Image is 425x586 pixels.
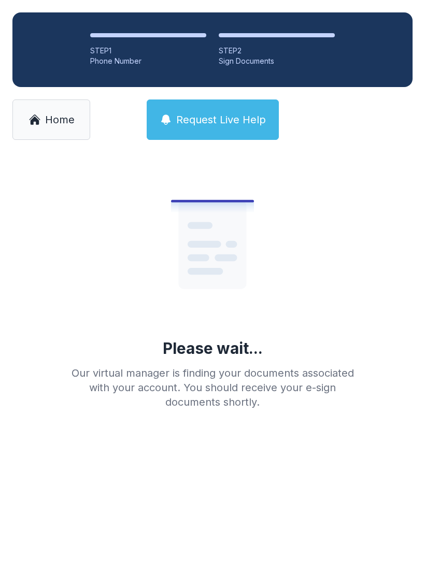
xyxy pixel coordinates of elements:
div: STEP 1 [90,46,206,56]
div: Sign Documents [219,56,335,66]
div: Our virtual manager is finding your documents associated with your account. You should receive yo... [63,366,362,409]
span: Home [45,112,75,127]
div: Please wait... [163,339,263,358]
div: STEP 2 [219,46,335,56]
span: Request Live Help [176,112,266,127]
div: Phone Number [90,56,206,66]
